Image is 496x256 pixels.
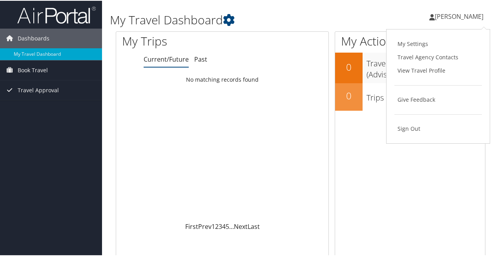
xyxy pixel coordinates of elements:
a: Prev [198,221,212,230]
img: airportal-logo.png [17,5,96,24]
a: View Travel Profile [394,63,482,77]
a: 3 [219,221,222,230]
a: 0Trips Missing Hotels [335,82,485,110]
span: Book Travel [18,60,48,79]
a: Next [234,221,248,230]
a: 4 [222,221,226,230]
h3: Trips Missing Hotels [367,88,485,102]
a: My Settings [394,37,482,50]
h1: My Trips [122,32,234,49]
span: … [229,221,234,230]
h2: 0 [335,88,363,102]
a: Give Feedback [394,92,482,106]
h2: 0 [335,60,363,73]
a: Sign Out [394,121,482,135]
span: [PERSON_NAME] [435,11,483,20]
a: Last [248,221,260,230]
span: Travel Approval [18,80,59,99]
a: 0Travel Approvals Pending (Advisor Booked) [335,52,485,82]
h1: My Action Items [335,32,485,49]
a: Travel Agency Contacts [394,50,482,63]
h1: My Travel Dashboard [110,11,364,27]
a: First [185,221,198,230]
a: Past [194,54,207,63]
a: 1 [212,221,215,230]
a: Current/Future [144,54,189,63]
a: 2 [215,221,219,230]
a: 5 [226,221,229,230]
h3: Travel Approvals Pending (Advisor Booked) [367,53,485,79]
span: Dashboards [18,28,49,48]
td: No matching records found [116,72,328,86]
a: [PERSON_NAME] [429,4,491,27]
